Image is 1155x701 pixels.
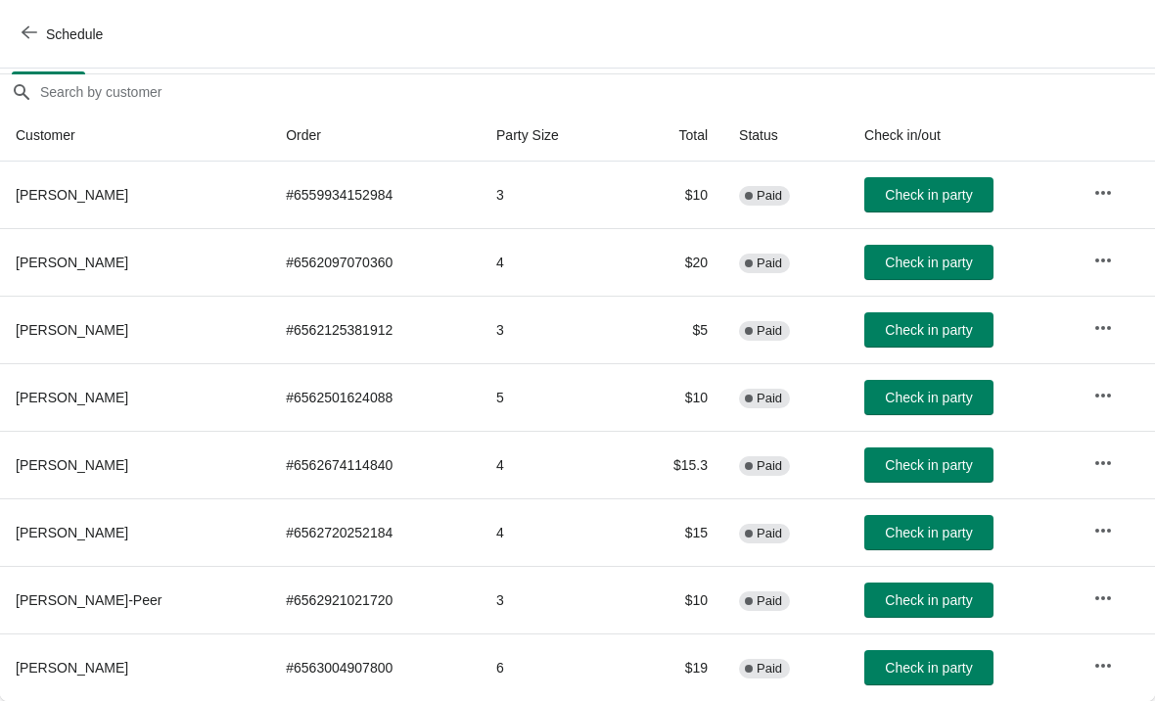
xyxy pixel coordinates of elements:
span: Paid [757,188,782,204]
th: Status [723,110,849,162]
span: Check in party [885,390,972,405]
button: Check in party [864,245,993,280]
td: # 6562125381912 [270,296,481,363]
th: Check in/out [849,110,1078,162]
td: # 6562720252184 [270,498,481,566]
button: Schedule [10,17,118,52]
span: Check in party [885,592,972,608]
td: # 6562921021720 [270,566,481,633]
td: # 6559934152984 [270,162,481,228]
span: Check in party [885,255,972,270]
td: # 6562501624088 [270,363,481,431]
button: Check in party [864,312,993,348]
td: 3 [481,296,624,363]
td: $5 [624,296,723,363]
span: [PERSON_NAME] [16,322,128,338]
input: Search by customer [39,74,1155,110]
span: Paid [757,593,782,609]
td: 3 [481,162,624,228]
span: Paid [757,458,782,474]
button: Check in party [864,447,993,483]
th: Party Size [481,110,624,162]
td: $10 [624,363,723,431]
span: Paid [757,256,782,271]
button: Check in party [864,380,993,415]
button: Check in party [864,583,993,618]
td: $19 [624,633,723,701]
span: Schedule [46,26,103,42]
button: Check in party [864,177,993,212]
td: 6 [481,633,624,701]
td: 4 [481,431,624,498]
span: [PERSON_NAME] [16,390,128,405]
span: [PERSON_NAME] [16,660,128,676]
td: # 6563004907800 [270,633,481,701]
td: $20 [624,228,723,296]
span: Paid [757,526,782,541]
td: 3 [481,566,624,633]
td: $10 [624,566,723,633]
span: [PERSON_NAME] [16,187,128,203]
td: 5 [481,363,624,431]
td: $15.3 [624,431,723,498]
td: # 6562674114840 [270,431,481,498]
span: [PERSON_NAME] [16,525,128,540]
span: Check in party [885,457,972,473]
span: [PERSON_NAME] [16,457,128,473]
span: Check in party [885,660,972,676]
span: [PERSON_NAME]-Peer [16,592,162,608]
th: Order [270,110,481,162]
button: Check in party [864,515,993,550]
button: Check in party [864,650,993,685]
td: 4 [481,228,624,296]
span: Paid [757,323,782,339]
th: Total [624,110,723,162]
span: [PERSON_NAME] [16,255,128,270]
span: Check in party [885,187,972,203]
span: Check in party [885,525,972,540]
td: $15 [624,498,723,566]
span: Paid [757,391,782,406]
span: Check in party [885,322,972,338]
td: # 6562097070360 [270,228,481,296]
td: $10 [624,162,723,228]
span: Paid [757,661,782,677]
td: 4 [481,498,624,566]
